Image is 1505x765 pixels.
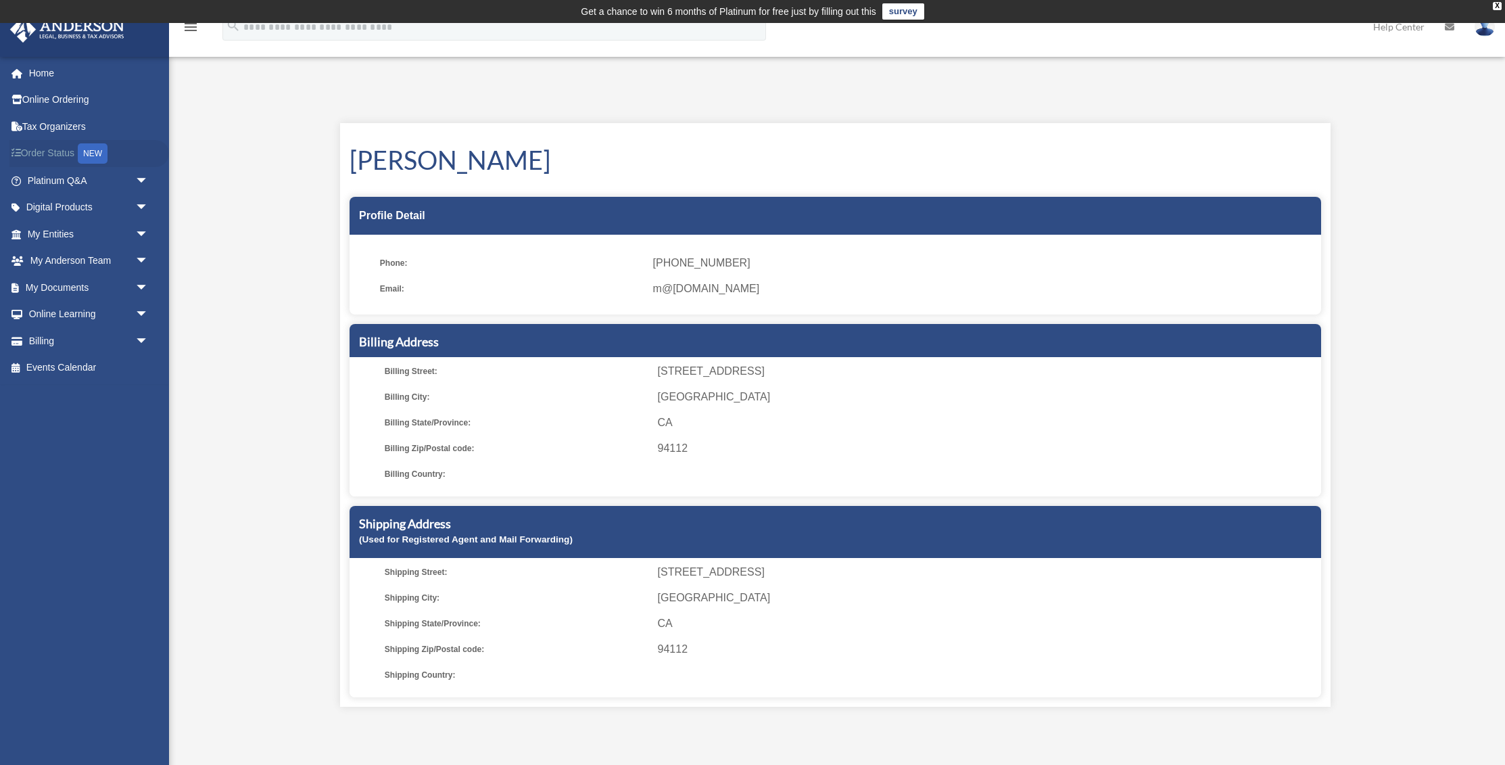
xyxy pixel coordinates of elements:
[653,254,1312,273] span: [PHONE_NUMBER]
[385,563,648,582] span: Shipping Street:
[658,563,1316,582] span: [STREET_ADDRESS]
[658,362,1316,381] span: [STREET_ADDRESS]
[183,19,199,35] i: menu
[385,388,648,407] span: Billing City:
[9,248,169,275] a: My Anderson Teamarrow_drop_down
[385,439,648,458] span: Billing Zip/Postal code:
[135,327,162,355] span: arrow_drop_down
[6,16,128,43] img: Anderson Advisors Platinum Portal
[9,301,169,328] a: Online Learningarrow_drop_down
[658,439,1316,458] span: 94112
[385,588,648,607] span: Shipping City:
[653,279,1312,298] span: m@[DOMAIN_NAME]
[9,87,169,114] a: Online Ordering
[9,167,169,194] a: Platinum Q&Aarrow_drop_down
[658,588,1316,607] span: [GEOGRAPHIC_DATA]
[350,197,1321,235] div: Profile Detail
[135,194,162,222] span: arrow_drop_down
[385,666,648,685] span: Shipping Country:
[385,640,648,659] span: Shipping Zip/Postal code:
[9,140,169,168] a: Order StatusNEW
[183,24,199,35] a: menu
[658,614,1316,633] span: CA
[658,388,1316,407] span: [GEOGRAPHIC_DATA]
[359,515,1312,532] h5: Shipping Address
[385,614,648,633] span: Shipping State/Province:
[385,362,648,381] span: Billing Street:
[385,413,648,432] span: Billing State/Province:
[9,327,169,354] a: Billingarrow_drop_down
[359,534,573,544] small: (Used for Registered Agent and Mail Forwarding)
[350,142,1321,178] h1: [PERSON_NAME]
[78,143,107,164] div: NEW
[359,333,1312,350] h5: Billing Address
[9,113,169,140] a: Tax Organizers
[135,167,162,195] span: arrow_drop_down
[882,3,924,20] a: survey
[9,274,169,301] a: My Documentsarrow_drop_down
[226,18,241,33] i: search
[9,221,169,248] a: My Entitiesarrow_drop_down
[9,194,169,221] a: Digital Productsarrow_drop_down
[9,354,169,381] a: Events Calendar
[9,60,169,87] a: Home
[581,3,876,20] div: Get a chance to win 6 months of Platinum for free just by filling out this
[658,413,1316,432] span: CA
[1493,2,1502,10] div: close
[658,640,1316,659] span: 94112
[380,254,644,273] span: Phone:
[1475,17,1495,37] img: User Pic
[135,301,162,329] span: arrow_drop_down
[135,274,162,302] span: arrow_drop_down
[135,221,162,248] span: arrow_drop_down
[385,465,648,484] span: Billing Country:
[380,279,644,298] span: Email:
[135,248,162,275] span: arrow_drop_down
